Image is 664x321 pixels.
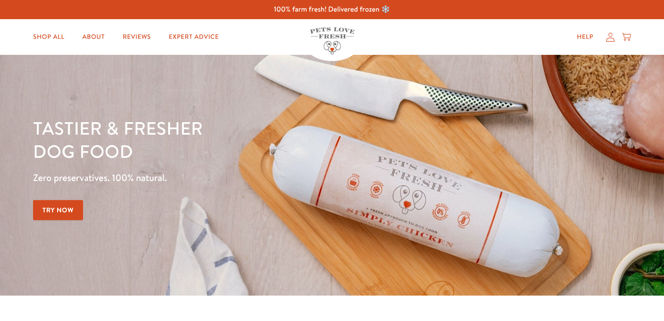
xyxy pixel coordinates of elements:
a: Shop All [26,28,71,46]
a: About [75,28,112,46]
p: Zero preservatives. 100% natural. [33,170,431,186]
a: Help [570,28,601,46]
img: Pets Love Fresh [310,27,355,54]
a: Try Now [33,200,83,220]
a: Reviews [116,28,158,46]
h1: Tastier & fresher dog food [33,116,431,163]
a: Expert Advice [162,28,226,46]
